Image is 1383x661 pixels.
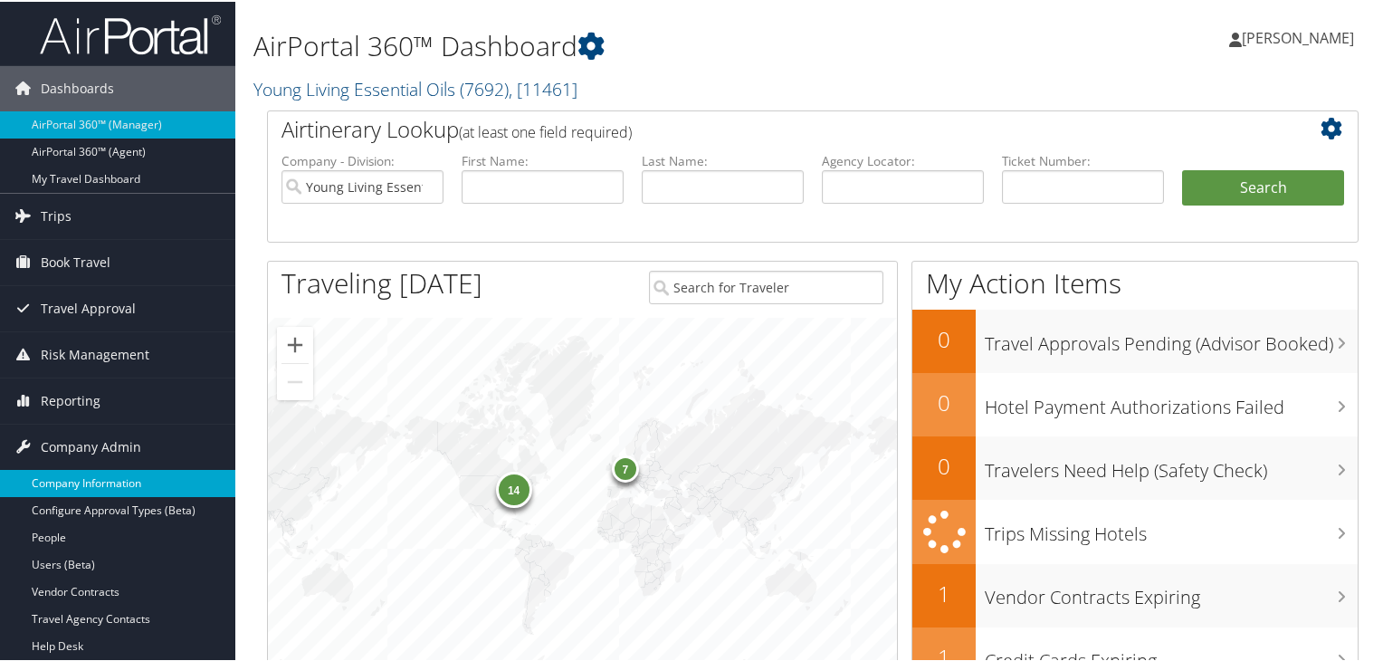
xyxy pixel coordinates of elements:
[1182,168,1344,205] button: Search
[41,192,72,237] span: Trips
[985,384,1358,418] h3: Hotel Payment Authorizations Failed
[462,150,624,168] label: First Name:
[912,371,1358,435] a: 0Hotel Payment Authorizations Failed
[41,64,114,110] span: Dashboards
[912,435,1358,498] a: 0Travelers Need Help (Safety Check)
[460,75,509,100] span: ( 7692 )
[912,263,1358,301] h1: My Action Items
[41,238,110,283] span: Book Travel
[912,308,1358,371] a: 0Travel Approvals Pending (Advisor Booked)
[912,322,976,353] h2: 0
[912,449,976,480] h2: 0
[277,325,313,361] button: Zoom in
[459,120,632,140] span: (at least one field required)
[281,263,482,301] h1: Traveling [DATE]
[281,150,444,168] label: Company - Division:
[912,498,1358,562] a: Trips Missing Hotels
[509,75,577,100] span: , [ 11461 ]
[912,386,976,417] h2: 0
[912,577,976,608] h2: 1
[822,150,984,168] label: Agency Locator:
[1002,150,1164,168] label: Ticket Number:
[41,330,149,376] span: Risk Management
[40,12,221,54] img: airportal-logo.png
[1229,9,1372,63] a: [PERSON_NAME]
[1242,26,1354,46] span: [PERSON_NAME]
[41,377,100,422] span: Reporting
[281,112,1254,143] h2: Airtinerary Lookup
[611,454,638,481] div: 7
[649,269,884,302] input: Search for Traveler
[41,284,136,330] span: Travel Approval
[912,562,1358,626] a: 1Vendor Contracts Expiring
[253,75,577,100] a: Young Living Essential Oils
[277,362,313,398] button: Zoom out
[253,25,999,63] h1: AirPortal 360™ Dashboard
[985,321,1358,355] h3: Travel Approvals Pending (Advisor Booked)
[985,574,1358,608] h3: Vendor Contracts Expiring
[985,511,1358,545] h3: Trips Missing Hotels
[41,423,141,468] span: Company Admin
[985,447,1358,482] h3: Travelers Need Help (Safety Check)
[642,150,804,168] label: Last Name:
[495,470,531,506] div: 14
